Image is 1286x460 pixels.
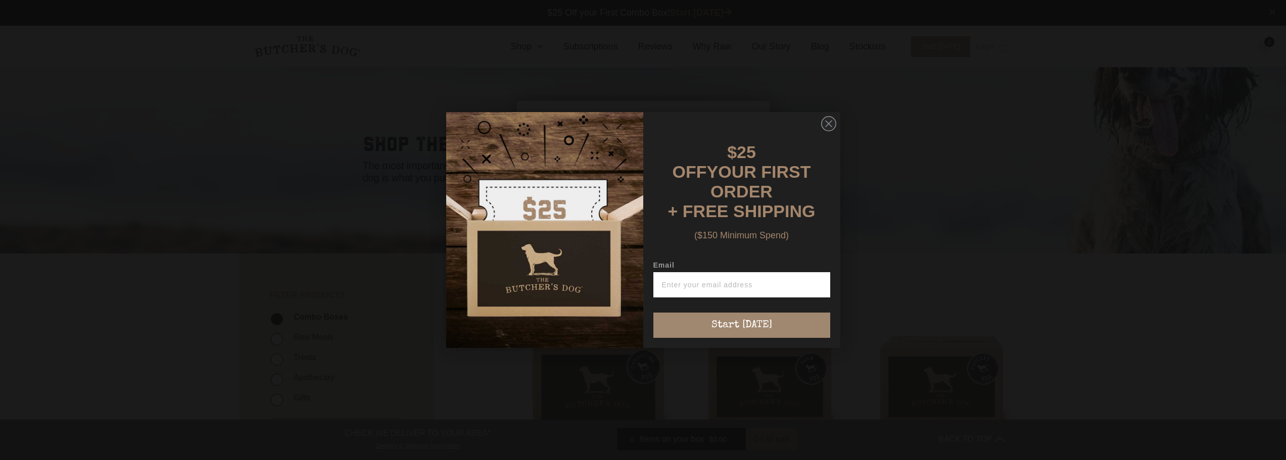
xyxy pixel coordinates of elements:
[673,142,756,181] span: $25 OFF
[653,272,830,297] input: Enter your email address
[653,313,830,338] button: Start [DATE]
[821,116,836,131] button: Close dialog
[694,230,789,240] span: ($150 Minimum Spend)
[653,261,830,272] label: Email
[668,162,816,221] span: YOUR FIRST ORDER + FREE SHIPPING
[446,112,643,348] img: d0d537dc-5429-4832-8318-9955428ea0a1.jpeg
